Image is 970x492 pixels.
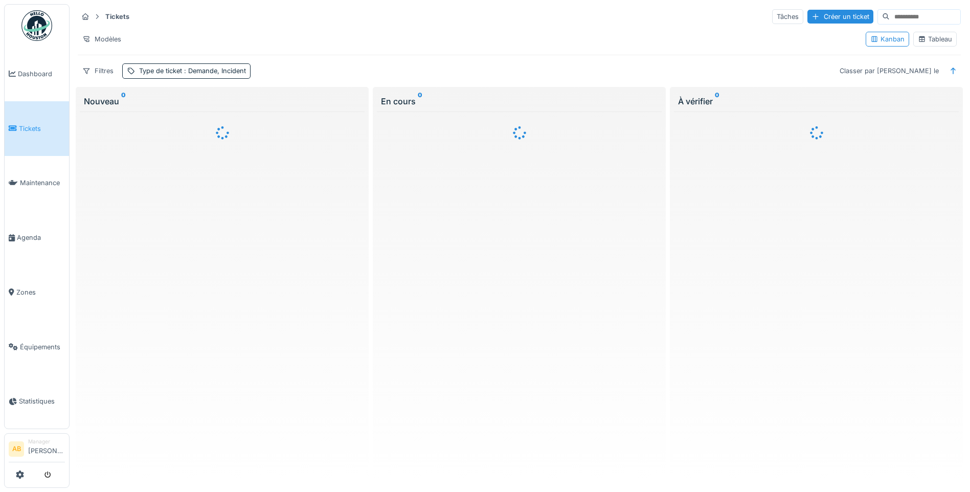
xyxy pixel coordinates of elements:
[918,34,952,44] div: Tableau
[19,396,65,406] span: Statistiques
[78,32,126,47] div: Modèles
[715,95,719,107] sup: 0
[78,63,118,78] div: Filtres
[5,101,69,156] a: Tickets
[870,34,905,44] div: Kanban
[835,63,943,78] div: Classer par [PERSON_NAME] le
[5,320,69,374] a: Équipements
[18,69,65,79] span: Dashboard
[807,10,873,24] div: Créer un ticket
[5,210,69,265] a: Agenda
[19,124,65,133] span: Tickets
[17,233,65,242] span: Agenda
[5,374,69,429] a: Statistiques
[5,265,69,320] a: Zones
[84,95,360,107] div: Nouveau
[9,441,24,457] li: AB
[182,67,246,75] span: : Demande, Incident
[139,66,246,76] div: Type de ticket
[418,95,422,107] sup: 0
[16,287,65,297] span: Zones
[5,47,69,101] a: Dashboard
[28,438,65,460] li: [PERSON_NAME]
[21,10,52,41] img: Badge_color-CXgf-gQk.svg
[678,95,955,107] div: À vérifier
[9,438,65,462] a: AB Manager[PERSON_NAME]
[121,95,126,107] sup: 0
[20,178,65,188] span: Maintenance
[5,156,69,211] a: Maintenance
[772,9,803,24] div: Tâches
[20,342,65,352] span: Équipements
[101,12,133,21] strong: Tickets
[28,438,65,445] div: Manager
[381,95,658,107] div: En cours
